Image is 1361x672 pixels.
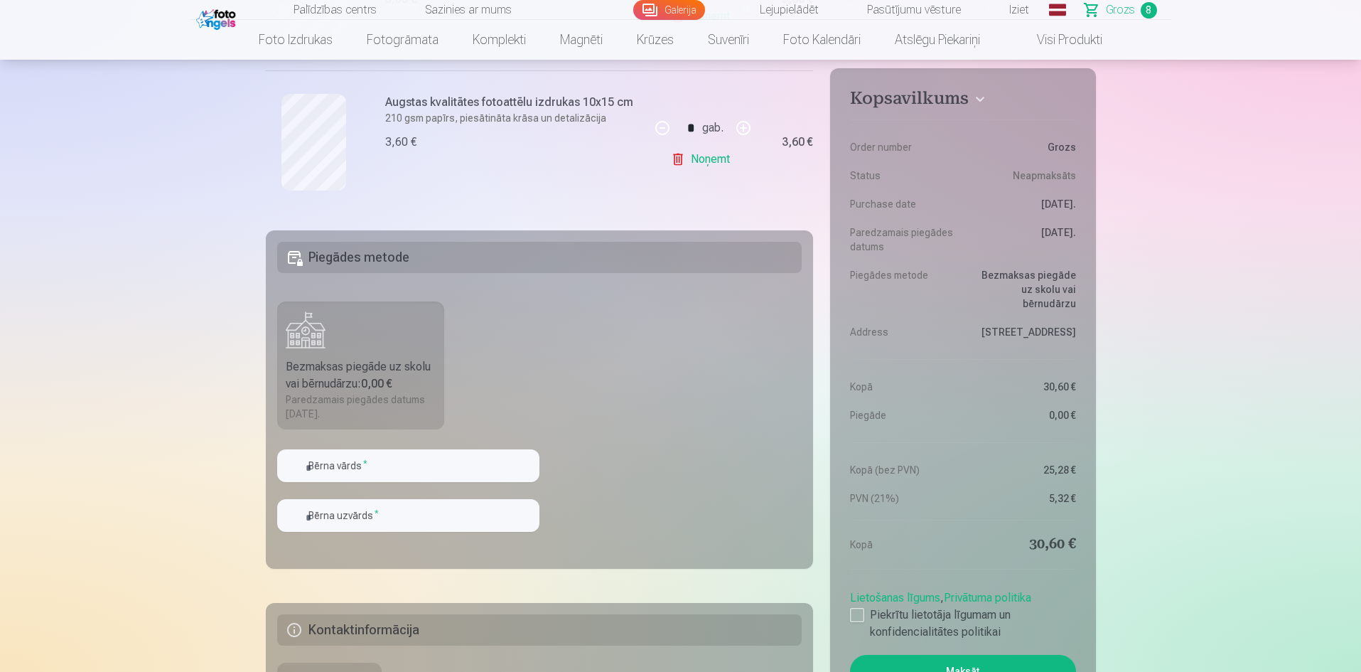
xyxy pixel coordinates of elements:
p: 210 gsm papīrs, piesātināta krāsa un detalizācija [385,111,642,125]
a: Foto izdrukas [242,20,350,60]
dt: Order number [850,140,956,154]
a: Krūzes [620,20,691,60]
h6: Augstas kvalitātes fotoattēlu izdrukas 10x15 cm [385,94,642,111]
dd: 30,60 € [970,535,1076,555]
dd: Bezmaksas piegāde uz skolu vai bērnudārzu [970,268,1076,311]
a: Komplekti [456,20,543,60]
a: Atslēgu piekariņi [878,20,997,60]
span: 8 [1141,2,1157,18]
a: Fotogrāmata [350,20,456,60]
label: Piekrītu lietotāja līgumam un konfidencialitātes politikai [850,607,1075,641]
dd: 0,00 € [970,408,1076,422]
h5: Kontaktinformācija [277,614,802,646]
div: , [850,584,1075,641]
div: 3,60 € [385,134,416,151]
dd: 25,28 € [970,463,1076,477]
div: Paredzamais piegādes datums [DATE]. [286,393,436,421]
dd: 30,60 € [970,380,1076,394]
a: Noņemt [671,145,736,174]
dt: Purchase date [850,197,956,211]
h5: Piegādes metode [277,242,802,273]
dd: [DATE]. [970,197,1076,211]
div: 3,60 € [782,138,813,146]
button: Kopsavilkums [850,88,1075,114]
dt: Kopā (bez PVN) [850,463,956,477]
dt: Paredzamais piegādes datums [850,225,956,254]
dt: Status [850,169,956,183]
dt: Piegāde [850,408,956,422]
a: Lietošanas līgums [850,591,940,604]
dt: PVN (21%) [850,491,956,506]
dd: Grozs [970,140,1076,154]
img: /fa1 [196,6,240,30]
div: gab. [702,111,723,145]
dd: 5,32 € [970,491,1076,506]
dd: [DATE]. [970,225,1076,254]
a: Magnēti [543,20,620,60]
dt: Kopā [850,380,956,394]
dt: Address [850,325,956,339]
dt: Kopā [850,535,956,555]
span: Neapmaksāts [1013,169,1076,183]
div: Bezmaksas piegāde uz skolu vai bērnudārzu : [286,358,436,393]
dt: Piegādes metode [850,268,956,311]
dd: [STREET_ADDRESS] [970,325,1076,339]
a: Privātuma politika [944,591,1031,604]
span: Grozs [1106,1,1135,18]
a: Visi produkti [997,20,1119,60]
a: Suvenīri [691,20,766,60]
b: 0,00 € [361,377,392,390]
a: Foto kalendāri [766,20,878,60]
